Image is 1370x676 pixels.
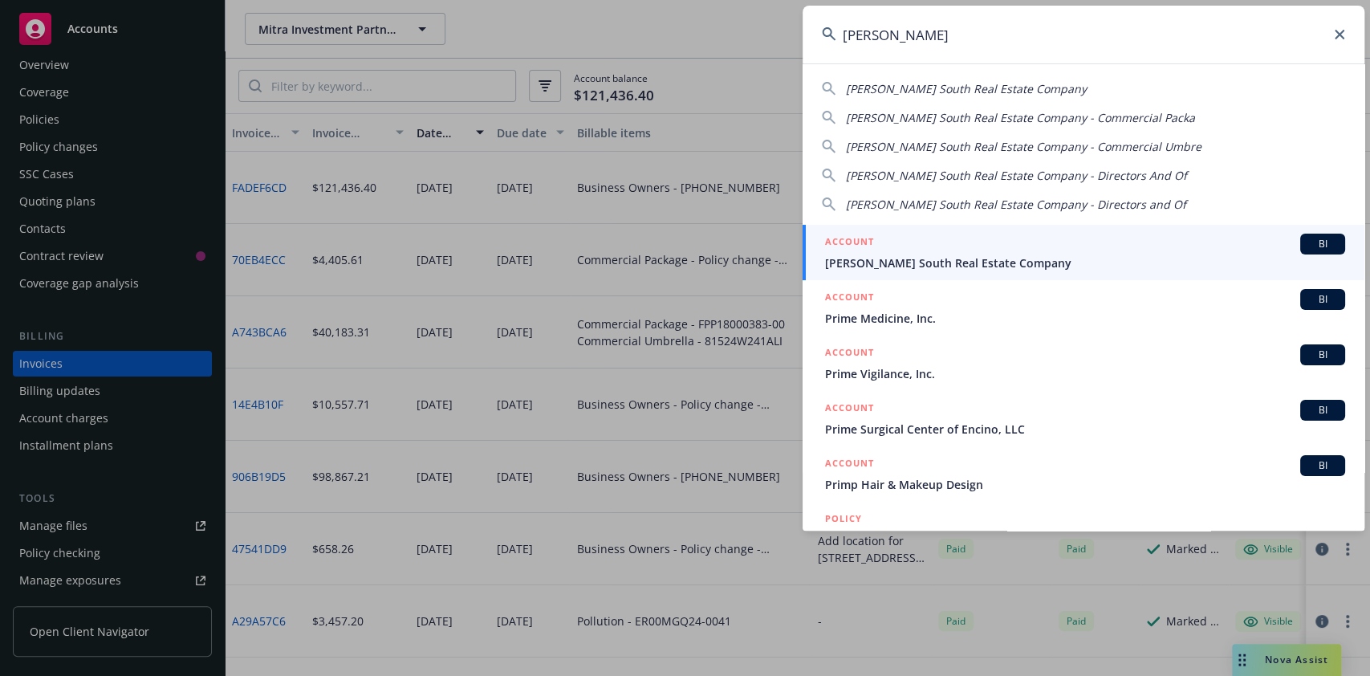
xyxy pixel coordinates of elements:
[803,225,1364,280] a: ACCOUNTBI[PERSON_NAME] South Real Estate Company
[803,446,1364,502] a: ACCOUNTBIPrimp Hair & Makeup Design
[846,139,1201,154] span: [PERSON_NAME] South Real Estate Company - Commercial Umbre
[803,502,1364,571] a: POLICY[STREET_ADDRESS]
[825,476,1345,493] span: Primp Hair & Makeup Design
[825,455,874,474] h5: ACCOUNT
[1307,292,1339,307] span: BI
[846,168,1187,183] span: [PERSON_NAME] South Real Estate Company - Directors And Of
[825,421,1345,438] span: Prime Surgical Center of Encino, LLC
[846,197,1186,212] span: [PERSON_NAME] South Real Estate Company - Directors and Of
[825,234,874,253] h5: ACCOUNT
[825,344,874,364] h5: ACCOUNT
[1307,403,1339,417] span: BI
[825,255,1345,271] span: [PERSON_NAME] South Real Estate Company
[1307,458,1339,473] span: BI
[846,81,1087,96] span: [PERSON_NAME] South Real Estate Company
[803,280,1364,336] a: ACCOUNTBIPrime Medicine, Inc.
[825,528,1345,545] span: [STREET_ADDRESS]
[825,289,874,308] h5: ACCOUNT
[803,336,1364,391] a: ACCOUNTBIPrime Vigilance, Inc.
[825,310,1345,327] span: Prime Medicine, Inc.
[1307,237,1339,251] span: BI
[803,391,1364,446] a: ACCOUNTBIPrime Surgical Center of Encino, LLC
[846,110,1195,125] span: [PERSON_NAME] South Real Estate Company - Commercial Packa
[825,365,1345,382] span: Prime Vigilance, Inc.
[825,400,874,419] h5: ACCOUNT
[1307,348,1339,362] span: BI
[825,511,862,527] h5: POLICY
[803,6,1364,63] input: Search...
